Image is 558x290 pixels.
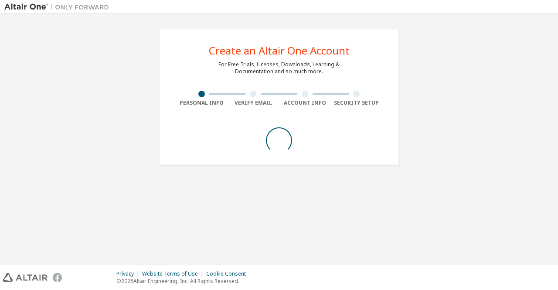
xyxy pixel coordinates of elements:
[53,273,62,282] img: facebook.svg
[228,99,279,106] div: Verify Email
[176,99,228,106] div: Personal Info
[279,99,331,106] div: Account Info
[218,61,340,75] div: For Free Trials, Licenses, Downloads, Learning & Documentation and so much more.
[142,270,206,277] div: Website Terms of Use
[116,270,142,277] div: Privacy
[209,45,350,56] div: Create an Altair One Account
[206,270,251,277] div: Cookie Consent
[4,3,113,11] img: Altair One
[3,273,48,282] img: altair_logo.svg
[331,99,383,106] div: Security Setup
[116,277,251,285] p: © 2025 Altair Engineering, Inc. All Rights Reserved.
